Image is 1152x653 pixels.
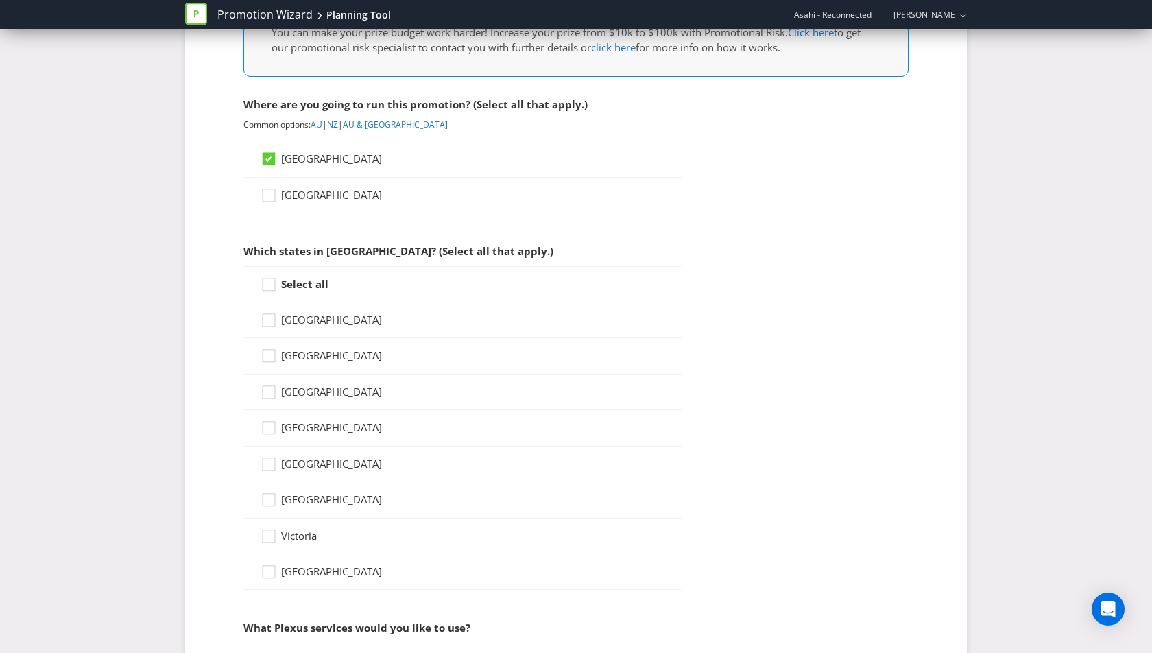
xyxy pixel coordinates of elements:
div: Open Intercom Messenger [1092,593,1125,626]
div: Where are you going to run this promotion? (Select all that apply.) [243,91,682,119]
a: AU [311,119,322,130]
span: [GEOGRAPHIC_DATA] [281,457,382,471]
span: | [322,119,327,130]
span: [GEOGRAPHIC_DATA] [281,348,382,362]
a: NZ [327,119,338,130]
span: [GEOGRAPHIC_DATA] [281,565,382,578]
span: [GEOGRAPHIC_DATA] [281,188,382,202]
strong: Select all [281,277,328,291]
span: What Plexus services would you like to use? [243,621,470,634]
div: Planning Tool [326,8,391,22]
span: [GEOGRAPHIC_DATA] [281,313,382,326]
span: Asahi - Reconnected [794,9,872,21]
span: Which states in [GEOGRAPHIC_DATA]? (Select all that apply.) [243,244,553,258]
a: AU & [GEOGRAPHIC_DATA] [343,119,448,130]
span: to get our promotional risk specialist to contact you with further details or [272,25,861,54]
span: | [338,119,343,130]
span: Common options: [243,119,311,130]
span: [GEOGRAPHIC_DATA] [281,492,382,506]
span: for more info on how it works. [636,40,780,54]
span: [GEOGRAPHIC_DATA] [281,152,382,165]
a: click here [591,40,636,54]
span: [GEOGRAPHIC_DATA] [281,385,382,399]
span: Victoria [281,529,317,543]
span: [GEOGRAPHIC_DATA] [281,420,382,434]
a: Promotion Wizard [217,7,313,23]
a: [PERSON_NAME] [880,9,958,21]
